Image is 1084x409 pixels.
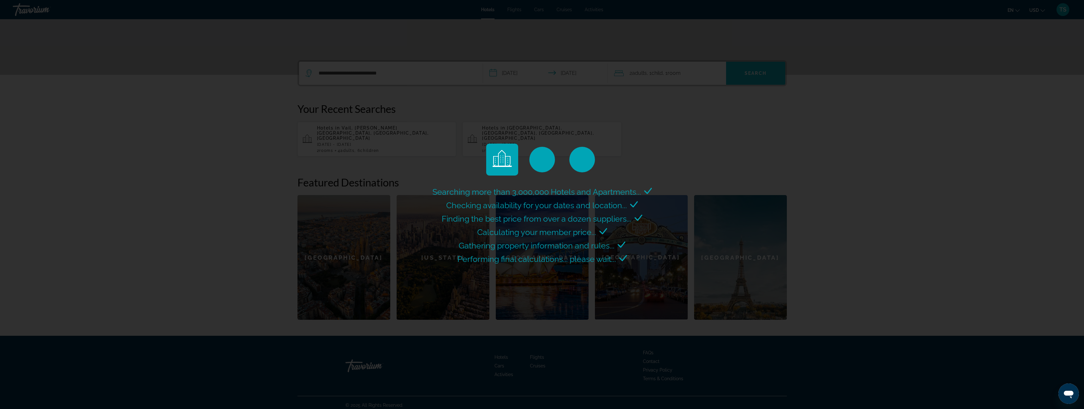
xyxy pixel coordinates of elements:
iframe: Button to launch messaging window [1058,383,1079,404]
span: Performing final calculations... please wait... [457,254,616,264]
span: Calculating your member price... [477,227,596,237]
span: Checking availability for your dates and location... [446,201,627,210]
span: Searching more than 3,000,000 Hotels and Apartments... [432,187,641,197]
span: Finding the best price from over a dozen suppliers... [442,214,631,224]
span: Gathering property information and rules... [459,241,614,250]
